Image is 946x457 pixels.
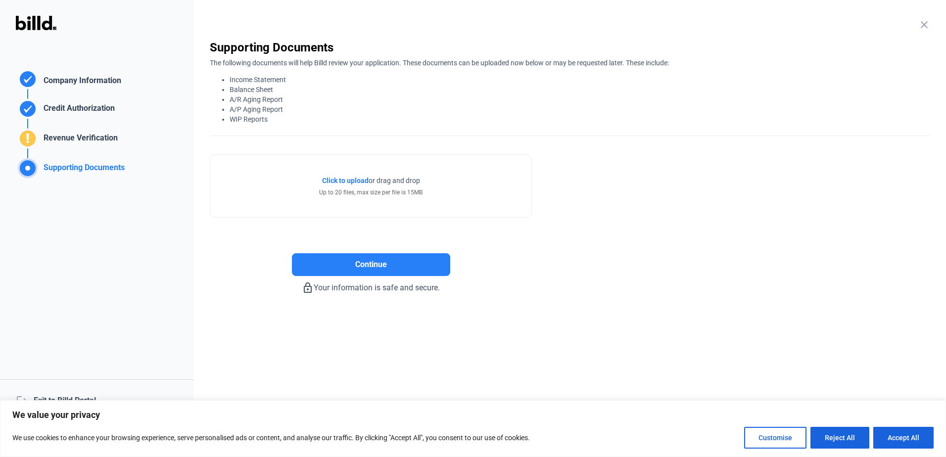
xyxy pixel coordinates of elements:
div: The following documents will help Billd review your application. These documents can be uploaded ... [210,55,930,124]
div: Revenue Verification [40,132,118,148]
div: Company Information [40,75,121,89]
p: We use cookies to enhance your browsing experience, serve personalised ads or content, and analys... [12,432,530,444]
img: Billd Logo [16,16,56,30]
div: Up to 20 files, max size per file is 15MB [319,188,423,197]
li: A/R Aging Report [230,94,930,104]
button: Continue [292,253,450,276]
div: Supporting Documents [210,40,930,55]
li: A/P Aging Report [230,104,930,114]
mat-icon: close [918,19,930,31]
span: Continue [355,259,387,271]
div: Credit Authorization [40,102,115,119]
div: Supporting Documents [40,162,125,178]
button: Accept All [873,427,934,449]
div: Your information is safe and secure. [210,276,532,294]
span: Click to upload [322,177,369,184]
span: or drag and drop [369,176,420,185]
mat-icon: logout [16,395,26,405]
li: WIP Reports [230,114,930,124]
button: Customise [744,427,806,449]
p: We value your privacy [12,409,934,421]
li: Income Statement [230,75,930,85]
mat-icon: lock_outline [302,282,314,294]
li: Balance Sheet [230,85,930,94]
button: Reject All [810,427,869,449]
